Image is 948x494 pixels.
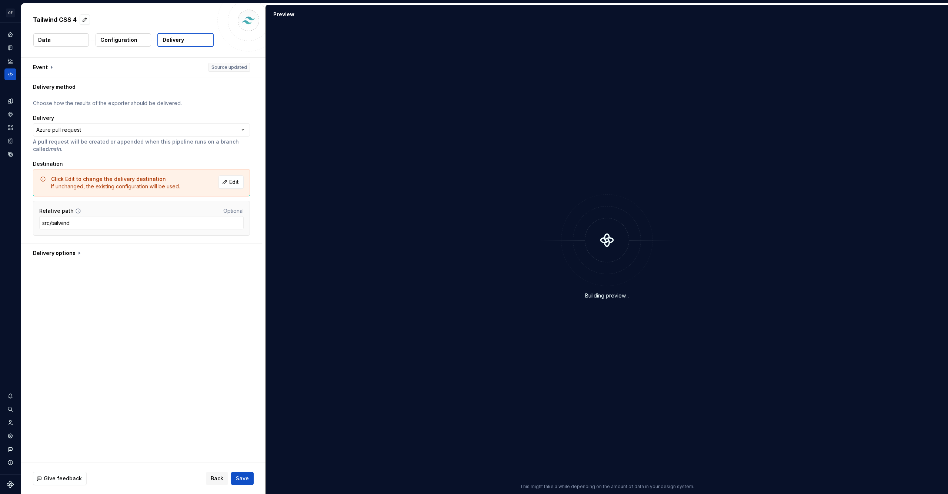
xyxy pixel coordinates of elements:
a: Home [4,28,16,40]
p: Choose how the results of the exporter should be delivered. [33,100,250,107]
a: Design tokens [4,95,16,107]
a: Documentation [4,42,16,54]
button: Notifications [4,390,16,402]
button: Configuration [96,33,151,47]
div: Preview [273,11,294,18]
button: Contact support [4,443,16,455]
a: Data sources [4,148,16,160]
button: OF [1,5,19,21]
button: Delivery [157,33,214,47]
p: Data [38,36,51,44]
div: OF [6,9,15,17]
div: Building preview... [585,292,629,299]
p: Tailwind CSS 4 [33,15,77,24]
span: Back [211,475,223,482]
span: Click Edit to change the delivery destination [51,176,166,182]
a: Storybook stories [4,135,16,147]
button: Search ⌘K [4,403,16,415]
label: Destination [33,160,63,168]
i: main [49,146,61,152]
p: Configuration [100,36,137,44]
p: This might take a while depending on the amount of data in your design system. [520,484,694,490]
span: Save [236,475,249,482]
a: Code automation [4,68,16,80]
label: Delivery [33,114,54,122]
svg: Supernova Logo [7,481,14,488]
a: Invite team [4,417,16,429]
button: Back [206,472,228,485]
a: Analytics [4,55,16,67]
div: If unchanged, the existing configuration will be used. [51,175,180,190]
p: A pull request will be created or appended when this pipeline runs on a branch called . [33,138,250,153]
span: Optional [223,208,244,214]
label: Relative path [39,207,74,215]
button: Data [33,33,89,47]
button: Save [231,472,254,485]
a: Components [4,108,16,120]
button: Edit [218,175,244,189]
p: Delivery [163,36,184,44]
a: Assets [4,122,16,134]
span: Give feedback [44,475,82,482]
a: Settings [4,430,16,442]
button: Give feedback [33,472,87,485]
span: Edit [229,178,239,186]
